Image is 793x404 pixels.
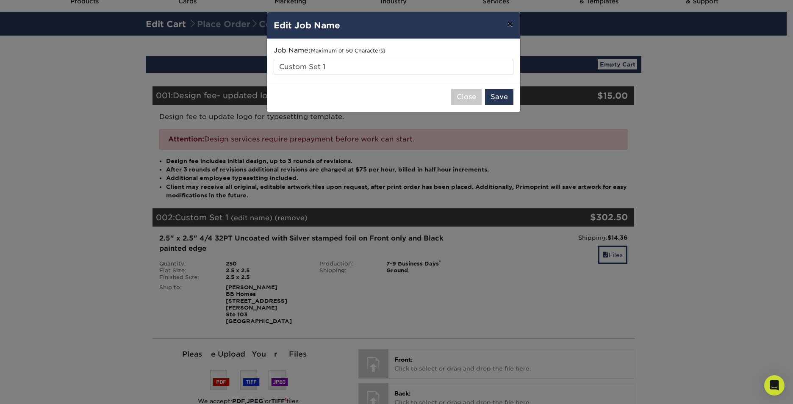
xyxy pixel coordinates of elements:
[274,46,385,55] label: Job Name
[500,12,520,36] button: ×
[764,375,785,396] div: Open Intercom Messenger
[485,89,513,105] button: Save
[274,19,513,32] h4: Edit Job Name
[451,89,482,105] button: Close
[274,59,513,75] input: Descriptive Name
[308,47,385,54] small: (Maximum of 50 Characters)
